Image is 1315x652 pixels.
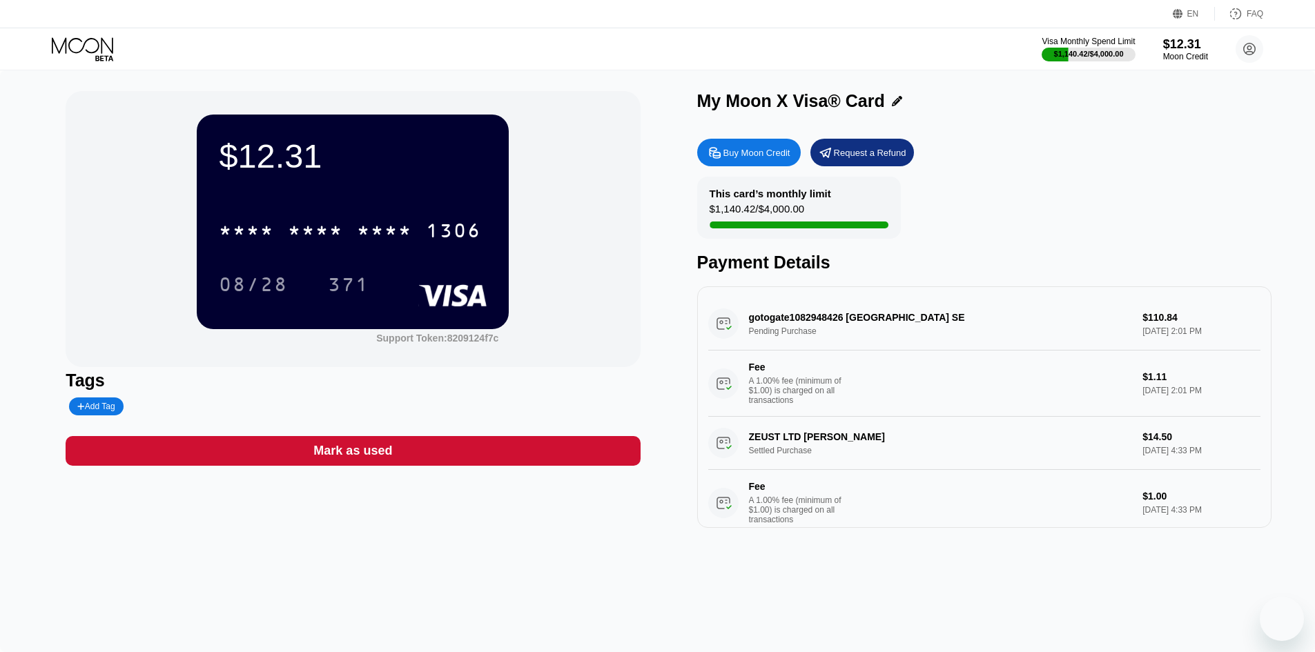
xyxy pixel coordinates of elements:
div: A 1.00% fee (minimum of $1.00) is charged on all transactions [749,495,853,524]
div: Request a Refund [834,147,906,159]
div: EN [1187,9,1199,19]
div: Moon Credit [1163,52,1208,61]
div: $1,140.42 / $4,000.00 [1054,50,1124,58]
div: $1.00 [1142,491,1260,502]
iframe: Number of unread messages [1279,594,1307,608]
div: Mark as used [66,436,640,466]
div: FAQ [1247,9,1263,19]
div: $1,140.42 / $4,000.00 [710,203,805,221]
div: FeeA 1.00% fee (minimum of $1.00) is charged on all transactions$1.11[DATE] 2:01 PM [708,350,1260,417]
div: [DATE] 4:33 PM [1142,505,1260,515]
div: $12.31Moon Credit [1163,37,1208,61]
div: Buy Moon Credit [723,147,790,159]
div: Buy Moon Credit [697,139,801,166]
div: 08/28 [219,275,288,297]
div: Support Token: 8209124f7c [376,333,498,344]
iframe: Button to launch messaging window, 1 unread message [1260,597,1304,641]
div: FAQ [1215,7,1263,21]
div: FeeA 1.00% fee (minimum of $1.00) is charged on all transactions$1.00[DATE] 4:33 PM [708,470,1260,536]
div: 1306 [426,221,481,244]
div: My Moon X Visa® Card [697,91,885,111]
div: [DATE] 2:01 PM [1142,386,1260,395]
div: Visa Monthly Spend Limit$1,140.42/$4,000.00 [1042,37,1135,61]
div: This card’s monthly limit [710,188,831,199]
div: Add Tag [77,402,115,411]
div: Fee [749,481,846,492]
div: 371 [328,275,369,297]
div: Request a Refund [810,139,914,166]
div: $12.31 [219,137,487,175]
div: Tags [66,371,640,391]
div: 08/28 [208,267,298,302]
div: Support Token:8209124f7c [376,333,498,344]
div: Payment Details [697,253,1272,273]
div: A 1.00% fee (minimum of $1.00) is charged on all transactions [749,376,853,405]
div: Add Tag [69,397,123,415]
div: Visa Monthly Spend Limit [1042,37,1135,46]
div: 371 [318,267,380,302]
div: $12.31 [1163,37,1208,52]
div: Fee [749,362,846,373]
div: Mark as used [313,443,392,459]
div: EN [1173,7,1215,21]
div: $1.11 [1142,371,1260,382]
